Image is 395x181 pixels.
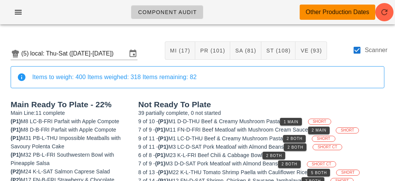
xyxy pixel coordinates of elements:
button: ST (108) [261,41,295,60]
button: 2 Main [308,127,330,134]
div: M31 PB-L-THU Impossible Meatballs with Savoury Polenta Cake [11,134,129,151]
div: M24 K-L-SAT Salmon Caprese Salad [11,167,129,176]
span: 9 of 11 - [138,135,158,141]
span: 8 of 13 - [138,169,158,175]
button: VE (93) [295,41,327,60]
span: 7 of 9 - [138,160,155,167]
h2: Main Ready To Plate - 22% [11,100,129,109]
div: M22 K-L-THU Tomato Shrimp Paella with Cauliflower Rice [138,168,384,176]
span: (P1) [158,169,168,175]
div: M1 D-D-THU Beef & Creamy Mushroom Pasta [138,117,384,125]
button: PR (101) [195,41,230,60]
span: SHORT CT [312,162,332,167]
div: M23 K-L-FRI Beef Chili & Cabbage Bowl [138,151,384,159]
span: (P1) [155,127,165,133]
span: SHORT [313,119,326,124]
span: 1 Main [283,120,299,124]
div: M1 LC-D-THU Beef & Creamy Mushroom Pasta [138,134,384,143]
div: (5) [21,50,30,57]
button: 5 Both [307,169,330,176]
span: (P1) [11,118,21,124]
span: (P1) [158,118,168,124]
span: (P1) [11,127,21,133]
h2: Not Ready To Plate [138,100,384,109]
span: SA (81) [235,48,256,54]
span: (P1) [11,135,21,141]
span: 2 Both [266,154,282,158]
span: SHORT CT [318,144,337,150]
span: SHORT [341,128,354,133]
span: 2 Both [287,145,303,149]
div: Other Production Dates [306,8,369,17]
div: M8 D-B-FRI Parfait with Apple Compote [11,125,129,134]
span: (P1) [158,135,168,141]
button: 1 Main [280,118,302,125]
span: SHORT [317,136,330,141]
div: M8 LC-B-FRI Parfait with Apple Compote [11,117,129,125]
span: Component Audit [137,9,197,15]
button: MI (17) [165,41,195,60]
span: 7 of 9 - [138,127,155,133]
span: 2 Both [281,162,297,166]
span: 6 of 8 - [138,152,155,158]
span: 9 of 11 - [138,144,158,150]
button: 2 Both [262,152,285,159]
a: Component Audit [131,5,203,19]
button: 2 Both [283,135,306,143]
span: PR (101) [200,48,225,54]
span: 9 of 10 - [138,118,158,124]
div: M3 D-D-SAT Pork Meatloaf with Almond Beans [138,159,384,168]
span: 5 Both [311,171,327,175]
div: Items to weigh: 400 Items weighed: 318 Items remaining: 82 [32,73,378,81]
span: 2 Both [286,137,302,141]
span: (P1) [155,160,165,167]
span: SHORT [341,170,354,175]
button: SA (81) [230,41,261,60]
span: (P2) [11,168,21,175]
span: 11 complete [36,110,65,116]
span: (P1) [155,152,165,158]
button: 2 Both [278,160,301,168]
span: VE (93) [300,48,322,54]
div: M11 FN-D-FRI Beef Meatloaf with Mushroom Cream Sauce [138,125,384,134]
span: (P1) [158,144,168,150]
div: M32 PB-L-FRI Southwestern Bowl with Pineapple Salsa [11,151,129,167]
span: (P1) [11,152,21,158]
div: M3 LC-D-SAT Pork Meatloaf with Almond Beans [138,143,384,151]
span: ST (108) [266,48,291,54]
button: 2 Both [284,143,307,151]
span: 2 Main [311,128,327,132]
span: MI (17) [170,48,190,54]
label: Scanner [365,46,387,54]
